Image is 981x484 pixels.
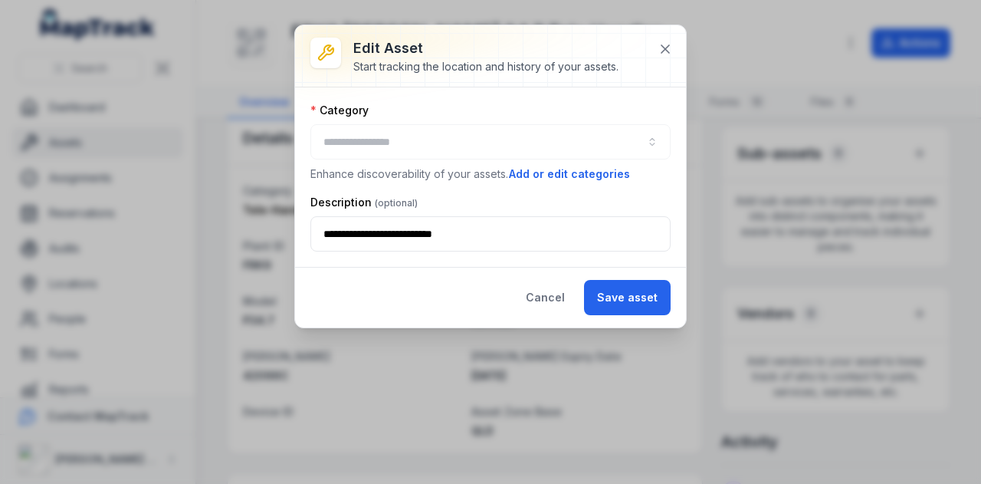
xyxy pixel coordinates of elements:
button: Save asset [584,280,671,315]
h3: Edit asset [353,38,618,59]
div: Start tracking the location and history of your assets. [353,59,618,74]
label: Category [310,103,369,118]
button: Add or edit categories [508,166,631,183]
label: Description [310,195,418,210]
p: Enhance discoverability of your assets. [310,166,671,183]
button: Cancel [513,280,578,315]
